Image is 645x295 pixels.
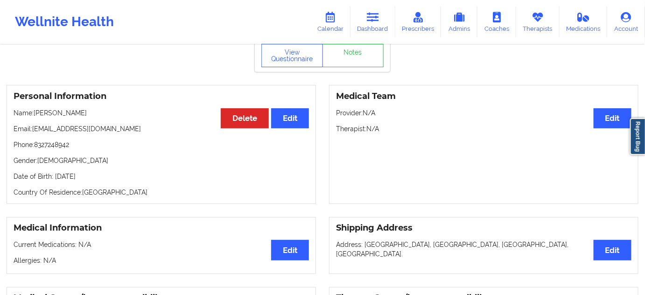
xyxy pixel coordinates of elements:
p: Current Medications: N/A [14,240,309,249]
button: Edit [594,240,631,260]
a: Coaches [477,7,516,37]
button: View Questionnaire [261,44,323,67]
a: Admins [441,7,477,37]
h3: Medical Information [14,223,309,233]
p: Gender: [DEMOGRAPHIC_DATA] [14,156,309,165]
a: Notes [322,44,384,67]
h3: Medical Team [336,91,631,102]
p: Date of Birth: [DATE] [14,172,309,181]
p: Provider: N/A [336,108,631,118]
p: Allergies: N/A [14,256,309,265]
p: Name: [PERSON_NAME] [14,108,309,118]
p: Country Of Residence: [GEOGRAPHIC_DATA] [14,188,309,197]
button: Delete [221,108,269,128]
button: Edit [594,108,631,128]
a: Dashboard [351,7,395,37]
button: Edit [271,108,309,128]
a: Prescribers [395,7,442,37]
p: Phone: 8327248942 [14,140,309,149]
p: Therapist: N/A [336,124,631,133]
a: Calendar [310,7,351,37]
h3: Shipping Address [336,223,631,233]
a: Account [607,7,645,37]
p: Email: [EMAIL_ADDRESS][DOMAIN_NAME] [14,124,309,133]
a: Therapists [516,7,560,37]
a: Medications [560,7,608,37]
button: Edit [271,240,309,260]
h3: Personal Information [14,91,309,102]
a: Report Bug [630,118,645,155]
p: Address: [GEOGRAPHIC_DATA], [GEOGRAPHIC_DATA], [GEOGRAPHIC_DATA], [GEOGRAPHIC_DATA]. [336,240,631,259]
